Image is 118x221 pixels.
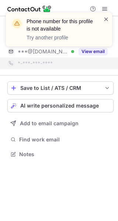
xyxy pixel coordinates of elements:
[19,151,111,158] span: Notes
[7,4,52,13] img: ContactOut v5.3.10
[20,120,79,126] span: Add to email campaign
[7,117,114,130] button: Add to email campaign
[7,149,114,159] button: Notes
[20,103,99,109] span: AI write personalized message
[7,134,114,145] button: Find work email
[7,99,114,112] button: AI write personalized message
[27,34,94,41] p: Try another profile
[20,85,101,91] div: Save to List / ATS / CRM
[27,18,94,32] header: Phone number for this profile is not available
[11,18,23,29] img: warning
[19,136,111,143] span: Find work email
[7,81,114,95] button: save-profile-one-click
